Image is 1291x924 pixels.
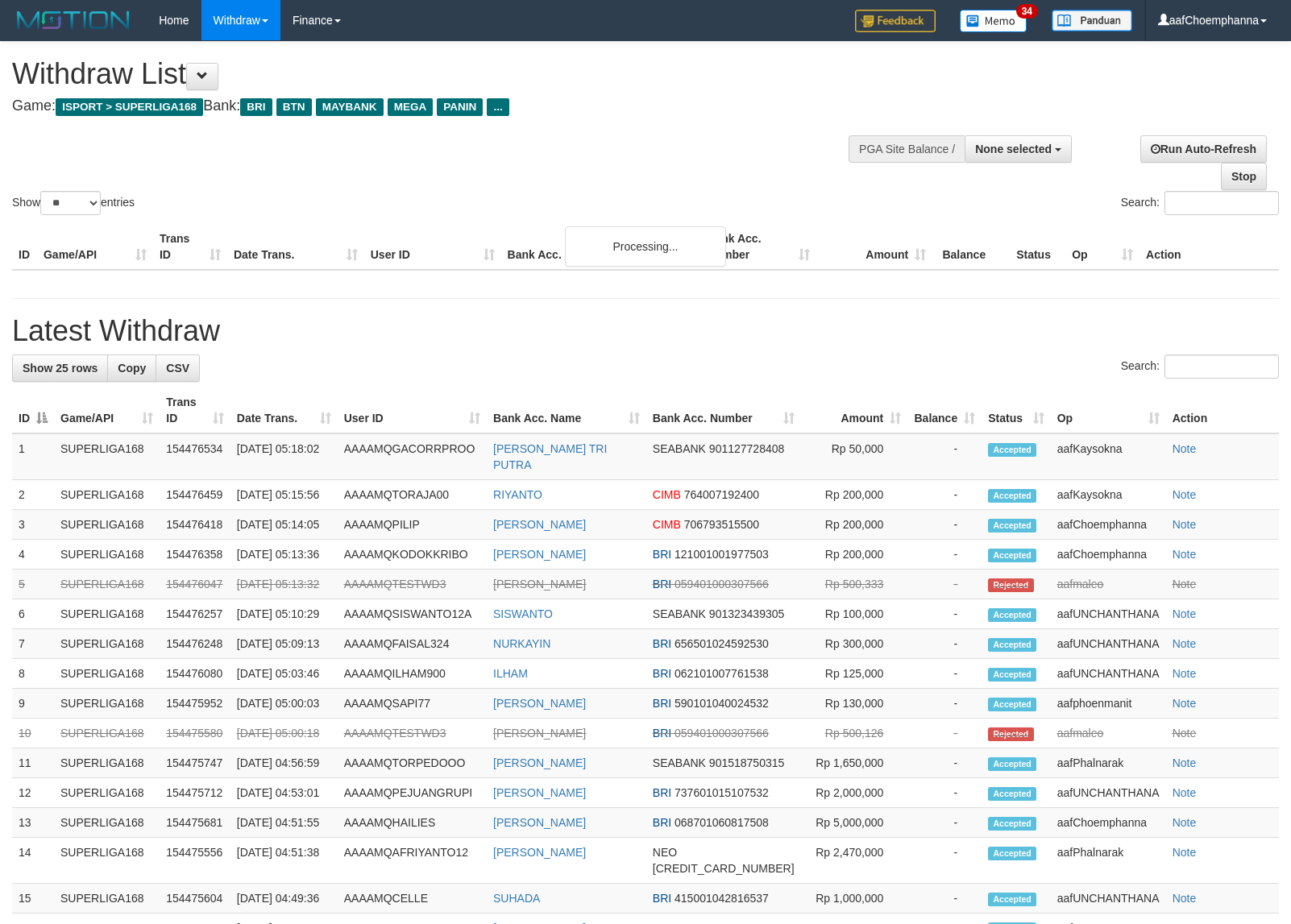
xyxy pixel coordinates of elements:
a: Note [1173,816,1197,829]
td: Rp 200,000 [801,480,908,510]
th: ID: activate to sort column descending [12,387,54,433]
td: Rp 300,000 [801,629,908,659]
th: Date Trans.: activate to sort column ascending [230,387,338,433]
a: [PERSON_NAME] [493,786,586,799]
span: MEGA [388,98,434,116]
label: Show entries [12,191,135,215]
th: User ID: activate to sort column ascending [338,387,487,433]
a: Note [1173,846,1197,859]
th: Bank Acc. Name [501,224,701,270]
td: 154476418 [160,510,230,540]
td: SUPERLIGA168 [54,808,160,838]
td: - [907,510,982,540]
a: Note [1173,548,1197,561]
td: 1 [12,433,54,480]
a: Stop [1221,163,1267,190]
span: Accepted [988,519,1036,532]
td: - [907,778,982,808]
span: Copy 656501024592530 to clipboard [675,637,769,650]
span: BRI [653,892,671,905]
span: Copy 059401000307566 to clipboard [675,578,769,590]
td: [DATE] 05:00:18 [230,719,338,748]
td: AAAAMQKODOKKRIBO [338,540,487,570]
td: 154475580 [160,719,230,748]
td: aafUNCHANTHANA [1051,629,1166,659]
td: 7 [12,629,54,659]
td: 14 [12,838,54,884]
a: Show 25 rows [12,354,108,382]
td: AAAAMQFAISAL324 [338,629,487,659]
td: 5 [12,570,54,599]
a: [PERSON_NAME] [493,727,586,740]
h1: Withdraw List [12,58,845,90]
th: Status [1010,224,1065,270]
td: [DATE] 04:49:36 [230,884,338,914]
a: Note [1173,488,1197,501]
td: Rp 500,333 [801,570,908,599]
a: [PERSON_NAME] [493,816,586,829]
a: SISWANTO [493,607,553,620]
span: Accepted [988,847,1036,860]
td: - [907,599,982,629]
span: ISPORT > SUPERLIGA168 [56,98,203,116]
span: Accepted [988,893,1036,906]
td: aafmaleo [1051,719,1166,748]
a: Note [1173,697,1197,710]
th: Date Trans. [227,224,364,270]
td: 13 [12,808,54,838]
td: AAAAMQSAPI77 [338,689,487,719]
span: BRI [653,816,671,829]
h1: Latest Withdraw [12,315,1279,347]
th: Amount: activate to sort column ascending [801,387,908,433]
span: Copy 764007192400 to clipboard [684,488,759,501]
span: BTN [276,98,312,116]
a: [PERSON_NAME] [493,846,586,859]
span: None selected [975,143,1052,155]
th: Trans ID [153,224,227,270]
td: 154476459 [160,480,230,510]
td: [DATE] 05:10:29 [230,599,338,629]
td: - [907,480,982,510]
img: panduan.png [1052,10,1132,31]
td: 154476248 [160,629,230,659]
span: Copy 059401000307566 to clipboard [675,727,769,740]
td: SUPERLIGA168 [54,689,160,719]
td: aafUNCHANTHANA [1051,778,1166,808]
td: [DATE] 05:13:36 [230,540,338,570]
td: [DATE] 04:53:01 [230,778,338,808]
a: Note [1173,442,1197,455]
td: SUPERLIGA168 [54,884,160,914]
td: 154475604 [160,884,230,914]
span: Copy 415001042816537 to clipboard [675,892,769,905]
span: BRI [653,548,671,561]
img: Feedback.jpg [855,10,936,32]
a: Note [1173,637,1197,650]
td: - [907,808,982,838]
td: Rp 1,000,000 [801,884,908,914]
span: BRI [653,667,671,680]
span: Copy 5859459299268580 to clipboard [653,862,795,875]
td: AAAAMQPILIP [338,510,487,540]
span: Copy 121001001977503 to clipboard [675,548,769,561]
td: SUPERLIGA168 [54,540,160,570]
td: AAAAMQSISWANTO12A [338,599,487,629]
span: ... [487,98,509,116]
th: ID [12,224,37,270]
a: Note [1173,727,1197,740]
td: [DATE] 05:09:13 [230,629,338,659]
span: Copy 062101007761538 to clipboard [675,667,769,680]
a: ILHAM [493,667,528,680]
th: Action [1166,387,1279,433]
span: 34 [1016,4,1038,19]
span: Copy [118,362,146,375]
a: Note [1173,892,1197,905]
th: Balance: activate to sort column ascending [907,387,982,433]
span: PANIN [437,98,483,116]
span: Accepted [988,757,1036,771]
a: Copy [107,354,156,382]
a: Note [1173,667,1197,680]
th: Game/API [37,224,153,270]
td: 15 [12,884,54,914]
span: BRI [653,697,671,710]
td: 154475747 [160,748,230,778]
